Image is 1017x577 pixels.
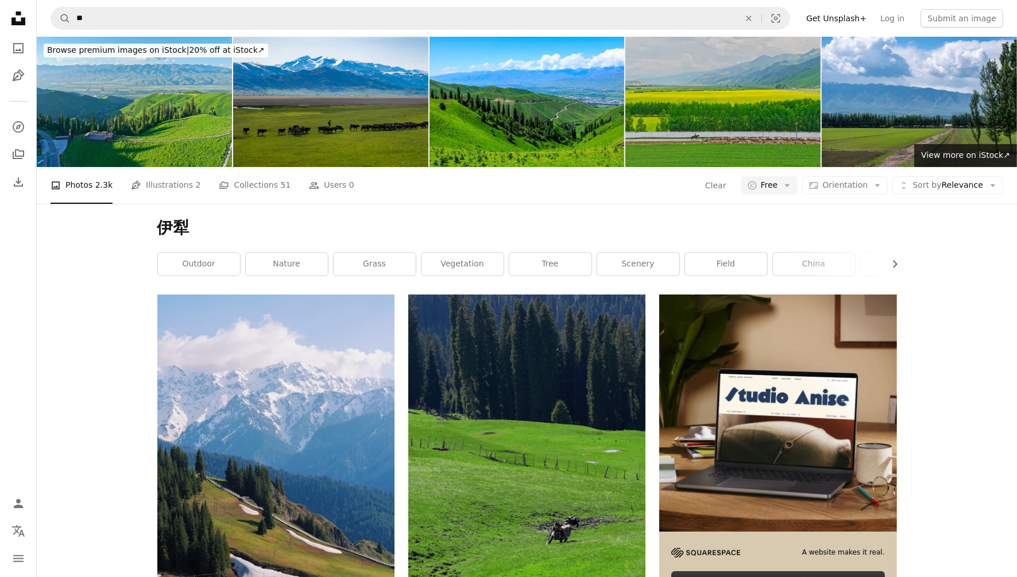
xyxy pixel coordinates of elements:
[422,253,504,276] a: vegetation
[7,37,30,60] a: Photos
[873,9,911,28] a: Log in
[7,492,30,515] a: Log in / Sign up
[219,167,291,204] a: Collections 51
[349,179,354,191] span: 0
[47,45,265,55] span: 20% off at iStock ↗
[7,520,30,543] button: Language
[892,176,1003,195] button: Sort byRelevance
[597,253,679,276] a: scenery
[802,176,888,195] button: Orientation
[762,7,790,29] button: Visual search
[233,37,428,167] img: Cows graze on the flat plain surrounded by mountain ranges.
[246,253,328,276] a: nature
[158,253,240,276] a: outdoor
[671,548,740,557] img: file-1705255347840-230a6ab5bca9image
[7,547,30,570] button: Menu
[7,143,30,166] a: Collections
[822,180,868,189] span: Orientation
[773,253,855,276] a: china
[51,7,71,29] button: Search Unsplash
[914,144,1017,167] a: View more on iStock↗
[37,37,275,64] a: Browse premium images on iStock|20% off at iStock↗
[625,37,821,167] img: Herdsmen grazing,Sheep herds,Ecological agriculture,Fields,Farmland,Ili,Xinjiang,China,Asia.Rapes...
[685,253,767,276] a: field
[47,45,189,55] span: Browse premium images on iStock |
[884,253,897,276] button: scroll list to the right
[7,115,30,138] a: Explore
[741,176,798,195] button: Free
[309,167,354,204] a: Users 0
[196,179,201,191] span: 2
[736,7,761,29] button: Clear
[509,253,591,276] a: tree
[659,295,896,532] img: file-1705123271268-c3eaf6a79b21image
[430,37,625,167] img: Nalati Grassland natural scenery in Xinjiang,China.
[761,180,778,191] span: Free
[799,9,873,28] a: Get Unsplash+
[921,9,1003,28] button: Submit an image
[51,7,790,30] form: Find visuals sitewide
[822,37,1017,167] img: Village and Farmland with Extending Forests and Mountains
[7,171,30,193] a: Download History
[37,37,232,167] img: Nalati Grassland,Narat national Forest Park,Xinyuan County,Ili,Xinjiang,China,Asia.Nalati Scenic ...
[7,64,30,87] a: Illustrations
[912,180,983,191] span: Relevance
[7,7,30,32] a: Home — Unsplash
[921,150,1010,160] span: View more on iStock ↗
[334,253,416,276] a: grass
[705,176,727,195] button: Clear
[157,447,395,458] a: A scenic view of a mountain range with snow capped mountains in the background
[280,179,291,191] span: 51
[912,180,941,189] span: Sort by
[157,218,897,238] h1: 伊犁
[861,253,943,276] a: 新疆
[802,548,885,557] span: A website makes it real.
[408,447,645,458] a: A couple of cows that are standing in the grass
[131,167,200,204] a: Illustrations 2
